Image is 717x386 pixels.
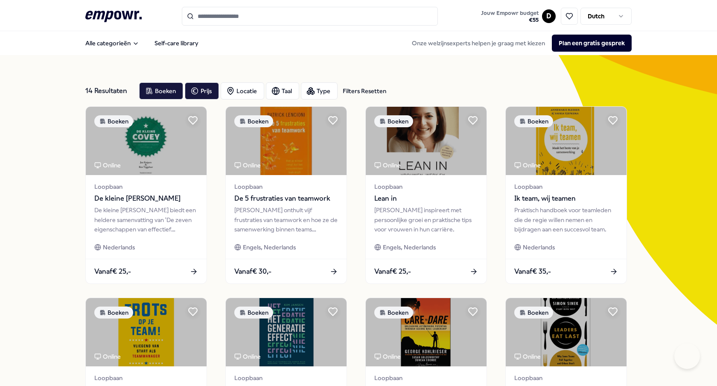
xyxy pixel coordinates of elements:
[479,8,540,25] button: Jouw Empowr budget€55
[343,86,386,96] div: Filters Resetten
[85,106,207,284] a: package imageBoekenOnlineLoopbaanDe kleine [PERSON_NAME]De kleine [PERSON_NAME] biedt een heldere...
[94,352,121,361] div: Online
[514,307,553,319] div: Boeken
[481,17,539,23] span: € 55
[674,343,700,369] iframe: Help Scout Beacon - Open
[86,107,207,175] img: package image
[514,205,618,234] div: Praktisch handboek voor teamleden die de regie willen nemen en bijdragen aan een succesvol team.
[234,205,338,234] div: [PERSON_NAME] onthult vijf frustraties van teamwork en hoe ze de samenwerking binnen teams sabote...
[226,298,347,366] img: package image
[514,373,618,383] span: Loopbaan
[79,35,205,52] nav: Main
[366,298,487,366] img: package image
[94,205,198,234] div: De kleine [PERSON_NAME] biedt een heldere samenvatting van 'De zeven eigenschappen van effectief ...
[182,7,438,26] input: Search for products, categories or subcategories
[234,193,338,204] span: De 5 frustraties van teamwork
[79,35,146,52] button: Alle categorieën
[234,266,271,277] span: Vanaf € 30,-
[514,352,541,361] div: Online
[481,10,539,17] span: Jouw Empowr budget
[301,82,338,99] button: Type
[94,161,121,170] div: Online
[234,161,261,170] div: Online
[374,115,413,127] div: Boeken
[523,243,555,252] span: Nederlands
[374,352,401,361] div: Online
[478,7,542,25] a: Jouw Empowr budget€55
[514,115,553,127] div: Boeken
[85,82,132,99] div: 14 Resultaten
[366,107,487,175] img: package image
[234,182,338,191] span: Loopbaan
[94,182,198,191] span: Loopbaan
[374,193,478,204] span: Lean in
[86,298,207,366] img: package image
[243,243,296,252] span: Engels, Nederlands
[506,107,627,175] img: package image
[514,266,551,277] span: Vanaf € 35,-
[365,106,487,284] a: package imageBoekenOnlineLoopbaanLean in[PERSON_NAME] inspireert met persoonlijke groei en prakti...
[234,307,273,319] div: Boeken
[374,266,411,277] span: Vanaf € 25,-
[103,243,135,252] span: Nederlands
[234,352,261,361] div: Online
[94,115,133,127] div: Boeken
[94,373,198,383] span: Loopbaan
[234,373,338,383] span: Loopbaan
[139,82,183,99] button: Boeken
[506,298,627,366] img: package image
[94,307,133,319] div: Boeken
[374,307,413,319] div: Boeken
[374,161,401,170] div: Online
[225,106,347,284] a: package imageBoekenOnlineLoopbaanDe 5 frustraties van teamwork[PERSON_NAME] onthult vijf frustrat...
[505,106,627,284] a: package imageBoekenOnlineLoopbaanIk team, wij teamenPraktisch handboek voor teamleden die de regi...
[374,205,478,234] div: [PERSON_NAME] inspireert met persoonlijke groei en praktische tips voor vrouwen in hun carrière.
[383,243,436,252] span: Engels, Nederlands
[94,193,198,204] span: De kleine [PERSON_NAME]
[234,115,273,127] div: Boeken
[94,266,131,277] span: Vanaf € 25,-
[266,82,299,99] button: Taal
[552,35,632,52] button: Plan een gratis gesprek
[226,107,347,175] img: package image
[514,182,618,191] span: Loopbaan
[514,193,618,204] span: Ik team, wij teamen
[542,9,556,23] button: D
[185,82,219,99] button: Prijs
[148,35,205,52] a: Self-care library
[405,35,632,52] div: Onze welzijnsexperts helpen je graag met kiezen
[221,82,264,99] button: Locatie
[374,373,478,383] span: Loopbaan
[374,182,478,191] span: Loopbaan
[514,161,541,170] div: Online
